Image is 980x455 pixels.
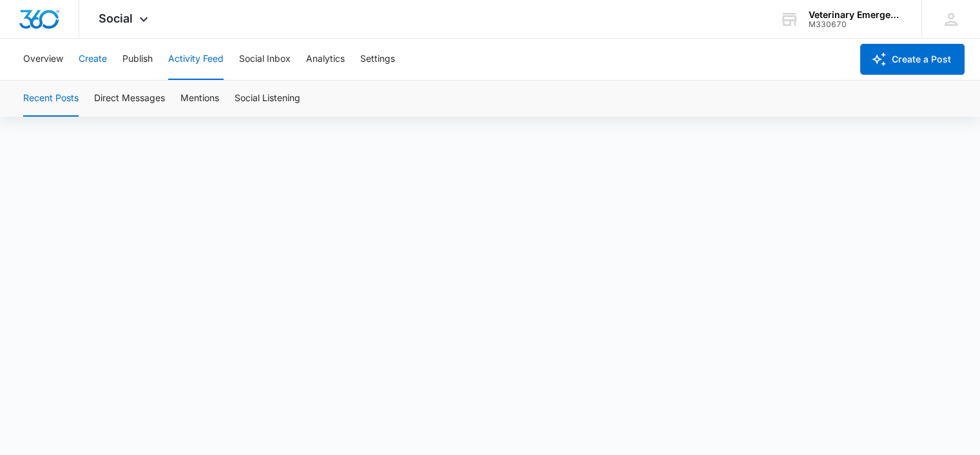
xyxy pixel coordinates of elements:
button: Settings [360,39,395,80]
button: Create a Post [860,44,965,75]
button: Social Listening [235,81,300,117]
div: account id [809,20,903,29]
button: Recent Posts [23,81,79,117]
button: Create [79,39,107,80]
div: account name [809,10,903,20]
button: Direct Messages [94,81,165,117]
span: Social [99,12,133,25]
button: Social Inbox [239,39,291,80]
button: Overview [23,39,63,80]
button: Analytics [306,39,345,80]
button: Publish [122,39,153,80]
button: Mentions [180,81,219,117]
button: Activity Feed [168,39,224,80]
